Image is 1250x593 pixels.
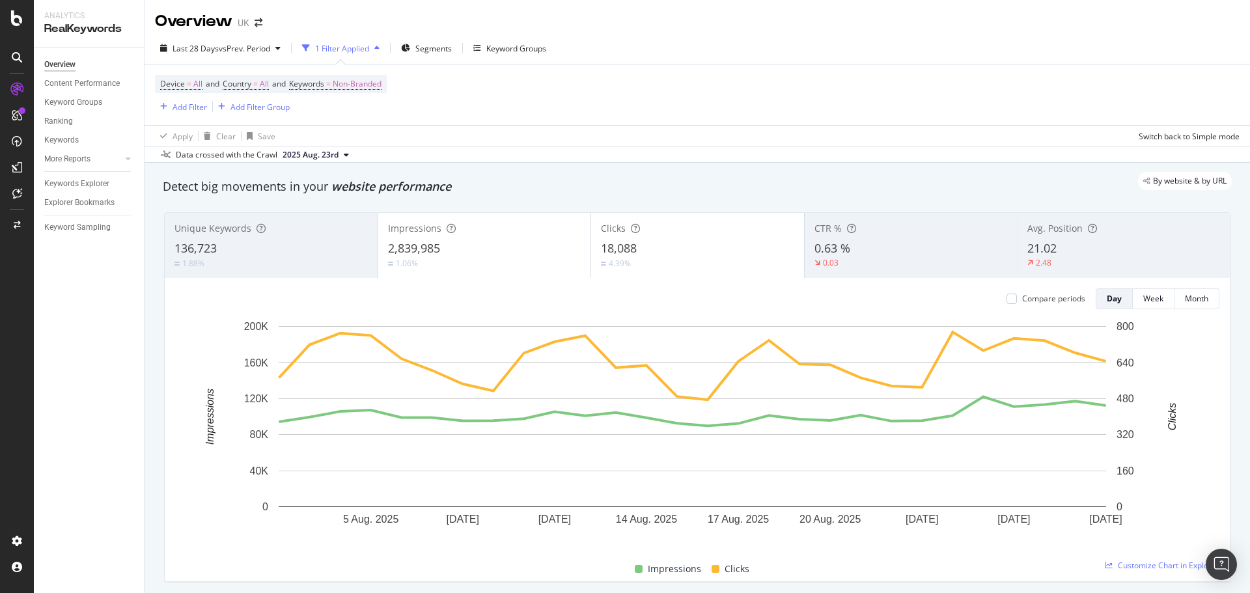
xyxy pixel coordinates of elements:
[1022,293,1085,304] div: Compare periods
[174,240,217,256] span: 136,723
[1117,393,1134,404] text: 480
[223,78,251,89] span: Country
[250,465,269,476] text: 40K
[388,262,393,266] img: Equal
[609,258,631,269] div: 4.39%
[1117,465,1134,476] text: 160
[1107,293,1122,304] div: Day
[244,393,269,404] text: 120K
[823,257,839,268] div: 0.03
[262,501,268,512] text: 0
[1096,288,1133,309] button: Day
[173,131,193,142] div: Apply
[601,222,626,234] span: Clicks
[260,75,269,93] span: All
[204,389,215,445] text: Impressions
[44,77,120,90] div: Content Performance
[155,99,207,115] button: Add Filter
[1133,126,1240,146] button: Switch back to Simple mode
[160,78,185,89] span: Device
[199,126,236,146] button: Clear
[258,131,275,142] div: Save
[538,514,571,525] text: [DATE]
[182,258,204,269] div: 1.88%
[1117,321,1134,332] text: 800
[1139,131,1240,142] div: Switch back to Simple mode
[44,133,135,147] a: Keywords
[1117,357,1134,368] text: 640
[1206,549,1237,580] div: Open Intercom Messenger
[175,320,1210,546] svg: A chart.
[326,78,331,89] span: =
[44,115,135,128] a: Ranking
[155,126,193,146] button: Apply
[388,222,441,234] span: Impressions
[44,21,133,36] div: RealKeywords
[44,152,122,166] a: More Reports
[1138,172,1232,190] div: legacy label
[44,196,135,210] a: Explorer Bookmarks
[219,43,270,54] span: vs Prev. Period
[283,149,339,161] span: 2025 Aug. 23rd
[44,96,135,109] a: Keyword Groups
[230,102,290,113] div: Add Filter Group
[648,561,701,577] span: Impressions
[155,38,286,59] button: Last 28 DaysvsPrev. Period
[193,75,202,93] span: All
[44,96,102,109] div: Keyword Groups
[814,222,842,234] span: CTR %
[244,357,269,368] text: 160K
[343,514,399,525] text: 5 Aug. 2025
[1118,560,1219,571] span: Customize Chart in Explorer
[1036,257,1051,268] div: 2.48
[1105,560,1219,571] a: Customize Chart in Explorer
[396,258,418,269] div: 1.06%
[44,77,135,90] a: Content Performance
[44,221,135,234] a: Keyword Sampling
[44,115,73,128] div: Ranking
[44,177,135,191] a: Keywords Explorer
[1117,429,1134,440] text: 320
[44,221,111,234] div: Keyword Sampling
[238,16,249,29] div: UK
[468,38,551,59] button: Keyword Groups
[1185,293,1208,304] div: Month
[315,43,369,54] div: 1 Filter Applied
[1174,288,1219,309] button: Month
[174,262,180,266] img: Equal
[173,43,219,54] span: Last 28 Days
[415,43,452,54] span: Segments
[173,102,207,113] div: Add Filter
[1117,501,1122,512] text: 0
[396,38,457,59] button: Segments
[1089,514,1122,525] text: [DATE]
[333,75,382,93] span: Non-Branded
[1027,240,1057,256] span: 21.02
[616,514,677,525] text: 14 Aug. 2025
[277,147,354,163] button: 2025 Aug. 23rd
[1133,288,1174,309] button: Week
[44,133,79,147] div: Keywords
[708,514,769,525] text: 17 Aug. 2025
[906,514,938,525] text: [DATE]
[255,18,262,27] div: arrow-right-arrow-left
[176,149,277,161] div: Data crossed with the Crawl
[447,514,479,525] text: [DATE]
[1153,177,1227,185] span: By website & by URL
[216,131,236,142] div: Clear
[388,240,440,256] span: 2,839,985
[272,78,286,89] span: and
[297,38,385,59] button: 1 Filter Applied
[242,126,275,146] button: Save
[187,78,191,89] span: =
[244,321,269,332] text: 200K
[174,222,251,234] span: Unique Keywords
[44,10,133,21] div: Analytics
[601,262,606,266] img: Equal
[289,78,324,89] span: Keywords
[601,240,637,256] span: 18,088
[213,99,290,115] button: Add Filter Group
[253,78,258,89] span: =
[725,561,749,577] span: Clicks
